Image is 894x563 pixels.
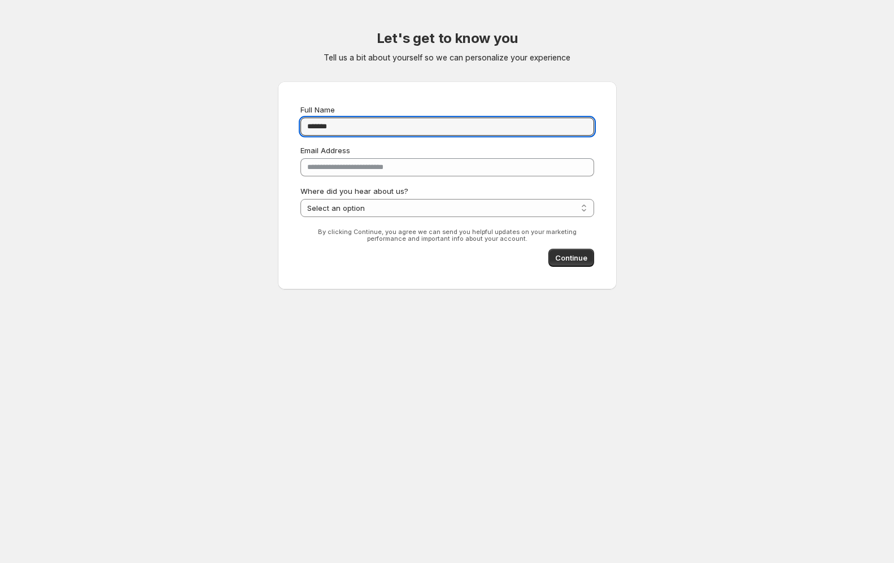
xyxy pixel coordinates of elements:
[300,187,408,196] span: Where did you hear about us?
[300,228,594,242] p: By clicking Continue, you agree we can send you helpful updates on your marketing performance and...
[300,146,350,155] span: Email Address
[555,252,587,263] span: Continue
[324,52,570,63] p: Tell us a bit about yourself so we can personalize your experience
[377,29,518,47] h2: Let's get to know you
[300,105,335,114] span: Full Name
[548,249,594,267] button: Continue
